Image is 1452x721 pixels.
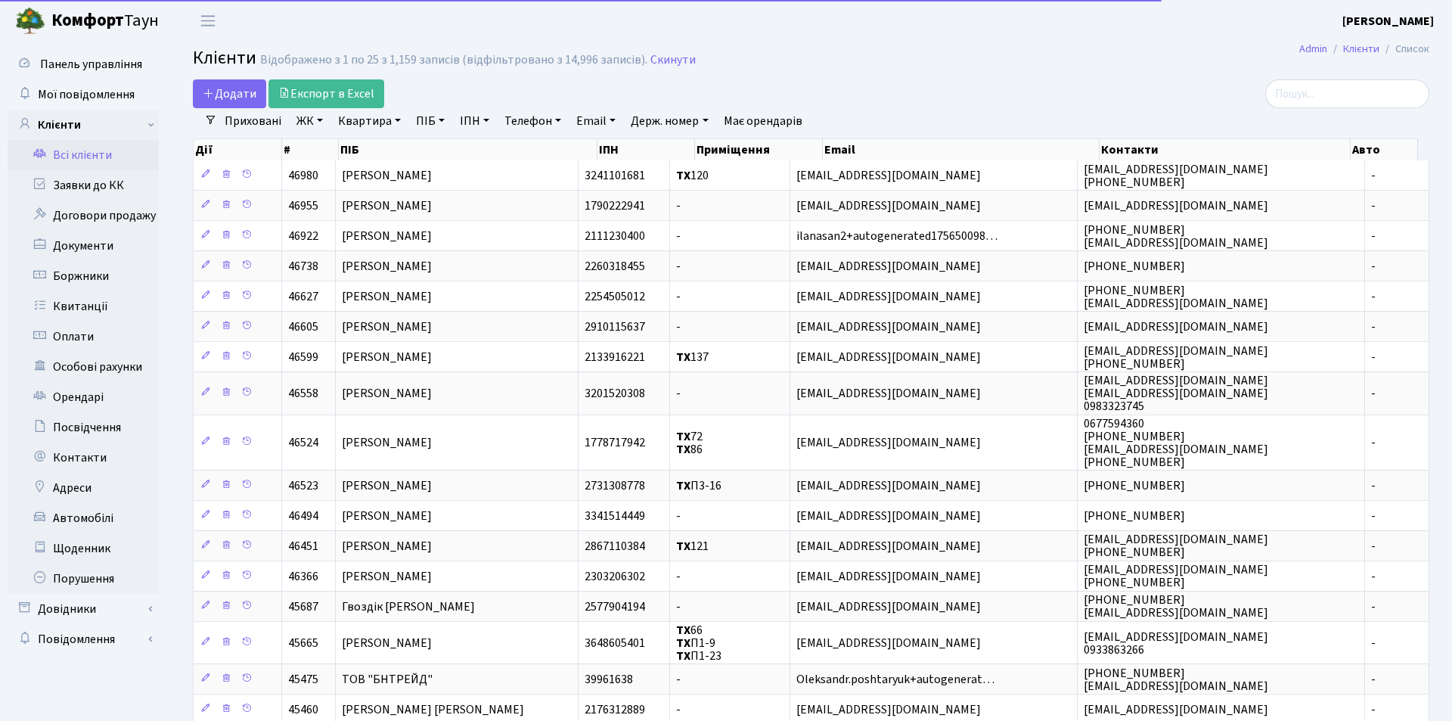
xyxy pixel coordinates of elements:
span: 3241101681 [585,167,645,184]
span: 46980 [288,167,318,184]
span: [PERSON_NAME] [342,508,432,524]
span: [EMAIL_ADDRESS][DOMAIN_NAME] [1084,701,1268,718]
span: 3201520308 [585,385,645,402]
span: 2867110384 [585,538,645,555]
span: [PHONE_NUMBER] [1084,477,1185,494]
a: Телефон [498,108,567,134]
span: 39961638 [585,671,633,688]
span: [EMAIL_ADDRESS][DOMAIN_NAME] [PHONE_NUMBER] [1084,561,1268,591]
span: - [1371,598,1376,615]
span: 2577904194 [585,598,645,615]
span: [PERSON_NAME] [342,385,432,402]
b: ТХ [676,622,690,639]
span: [EMAIL_ADDRESS][DOMAIN_NAME] [EMAIL_ADDRESS][DOMAIN_NAME] 0983323745 [1084,372,1268,415]
span: - [1371,349,1376,365]
span: - [676,385,681,402]
span: [PERSON_NAME] [342,477,432,494]
span: 3341514449 [585,508,645,524]
span: - [676,508,681,524]
span: [EMAIL_ADDRESS][DOMAIN_NAME] [796,385,981,402]
span: - [1371,671,1376,688]
span: Панель управління [40,56,142,73]
a: Порушення [8,564,159,594]
a: Боржники [8,261,159,291]
span: 137 [676,349,709,365]
span: [PERSON_NAME] [342,319,432,335]
span: - [676,671,681,688]
th: Авто [1351,139,1418,160]
span: [EMAIL_ADDRESS][DOMAIN_NAME] [796,568,981,585]
span: 2176312889 [585,701,645,718]
b: ТХ [676,349,690,365]
button: Переключити навігацію [189,8,227,33]
b: ТХ [676,538,690,555]
span: 2260318455 [585,258,645,275]
span: - [1371,568,1376,585]
a: Має орендарів [718,108,808,134]
span: 66 П1-9 П1-23 [676,622,721,664]
span: - [1371,477,1376,494]
span: [EMAIL_ADDRESS][DOMAIN_NAME] [796,349,981,365]
span: - [676,288,681,305]
span: [EMAIL_ADDRESS][DOMAIN_NAME] [796,635,981,651]
th: ПІБ [339,139,597,160]
span: [EMAIL_ADDRESS][DOMAIN_NAME] [1084,319,1268,335]
span: 46451 [288,538,318,555]
span: [PERSON_NAME] [342,288,432,305]
span: - [676,258,681,275]
a: Договори продажу [8,200,159,231]
span: 3648605401 [585,635,645,651]
span: 45460 [288,701,318,718]
span: [PERSON_NAME] [342,538,432,555]
a: Квартира [332,108,407,134]
span: - [1371,197,1376,214]
a: Довідники [8,594,159,624]
span: Мої повідомлення [38,86,135,103]
span: 2303206302 [585,568,645,585]
span: Додати [203,85,256,102]
b: Комфорт [51,8,124,33]
a: Додати [193,79,266,108]
span: - [1371,434,1376,451]
span: 1790222941 [585,197,645,214]
b: [PERSON_NAME] [1342,13,1434,30]
span: 120 [676,167,709,184]
span: 46955 [288,197,318,214]
b: ТХ [676,635,690,651]
span: [PERSON_NAME] [342,258,432,275]
span: [EMAIL_ADDRESS][DOMAIN_NAME] [796,508,981,524]
a: Держ. номер [625,108,714,134]
b: ТХ [676,477,690,494]
a: Скинути [650,53,696,67]
span: - [676,228,681,244]
span: [EMAIL_ADDRESS][DOMAIN_NAME] [PHONE_NUMBER] [1084,343,1268,372]
span: [EMAIL_ADDRESS][DOMAIN_NAME] [796,538,981,555]
a: ЖК [290,108,329,134]
span: Клієнти [193,45,256,71]
span: 2133916221 [585,349,645,365]
b: ТХ [676,428,690,445]
span: [EMAIL_ADDRESS][DOMAIN_NAME] [PHONE_NUMBER] [1084,161,1268,191]
span: 2254505012 [585,288,645,305]
span: - [1371,319,1376,335]
span: 46605 [288,319,318,335]
li: Список [1379,41,1429,57]
span: [EMAIL_ADDRESS][DOMAIN_NAME] [796,167,981,184]
th: Контакти [1100,139,1351,160]
span: [PHONE_NUMBER] [EMAIL_ADDRESS][DOMAIN_NAME] [1084,282,1268,312]
a: Заявки до КК [8,170,159,200]
nav: breadcrumb [1277,33,1452,65]
span: [PHONE_NUMBER] [EMAIL_ADDRESS][DOMAIN_NAME] [1084,222,1268,251]
span: - [676,197,681,214]
span: 46366 [288,568,318,585]
span: 0677594360 [PHONE_NUMBER] [EMAIL_ADDRESS][DOMAIN_NAME] [PHONE_NUMBER] [1084,415,1268,471]
span: - [1371,258,1376,275]
span: - [1371,288,1376,305]
span: 45475 [288,671,318,688]
span: 46524 [288,434,318,451]
a: Всі клієнти [8,140,159,170]
span: [EMAIL_ADDRESS][DOMAIN_NAME] [1084,197,1268,214]
span: 2731308778 [585,477,645,494]
span: - [1371,538,1376,555]
b: ТХ [676,441,690,458]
